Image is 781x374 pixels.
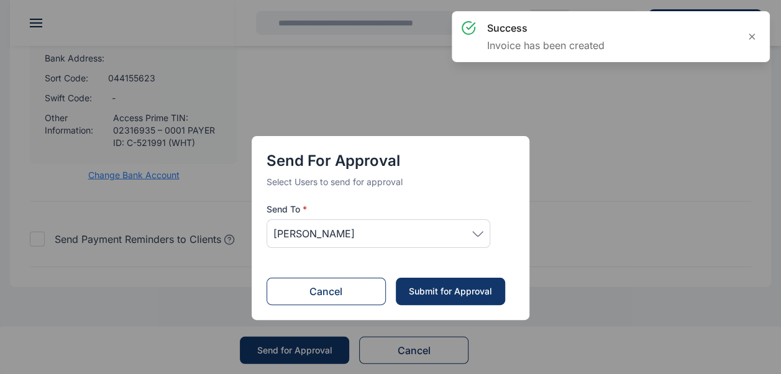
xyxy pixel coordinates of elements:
[487,38,605,53] p: Invoice has been created
[267,203,307,216] span: Send To
[267,151,514,171] h4: Send for Approval
[408,285,492,298] div: Submit for Approval
[267,278,386,305] button: Cancel
[273,226,355,241] span: [PERSON_NAME]
[396,278,505,305] button: Submit for Approval
[267,176,514,188] p: Select Users to send for approval
[487,21,605,35] h3: success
